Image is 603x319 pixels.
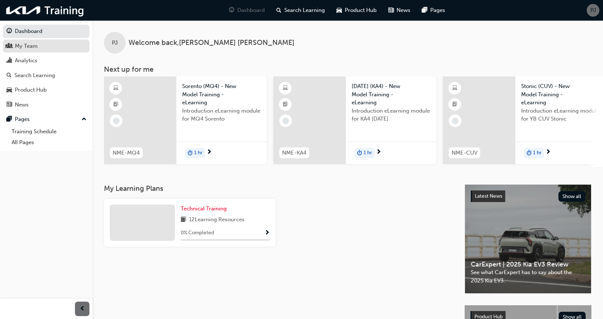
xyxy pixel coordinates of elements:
[416,3,451,18] a: pages-iconPages
[282,149,306,157] span: NME-KA4
[283,84,288,93] span: learningResourceType_ELEARNING-icon
[388,6,394,15] span: news-icon
[471,268,585,285] span: See what CarExpert has to say about the 2025 Kia EV3.
[181,205,227,212] span: Technical Training
[129,39,294,47] span: Welcome back , [PERSON_NAME] [PERSON_NAME]
[104,184,453,193] h3: My Learning Plans
[80,305,85,314] span: prev-icon
[113,118,120,124] span: learningRecordVerb_NONE-icon
[471,190,585,202] a: Latest NewsShow all
[284,6,325,14] span: Search Learning
[15,86,47,94] div: Product Hub
[264,230,270,236] span: Show Progress
[14,71,55,80] div: Search Learning
[271,3,331,18] a: search-iconSearch Learning
[92,65,603,74] h3: Next up for me
[345,6,377,14] span: Product Hub
[237,6,265,14] span: Dashboard
[9,137,89,148] a: All Pages
[282,118,289,124] span: learningRecordVerb_NONE-icon
[3,25,89,38] a: Dashboard
[181,215,186,224] span: book-icon
[194,149,202,157] span: 1 hr
[352,82,431,107] span: [DATE] (KA4) - New Model Training - eLearning
[9,126,89,137] a: Training Schedule
[521,82,600,107] span: Stonic (CUV) - New Model Training - eLearning
[336,6,342,15] span: car-icon
[422,6,427,15] span: pages-icon
[471,260,585,269] span: CarExpert | 2025 Kia EV3 Review
[189,215,244,224] span: 12 Learning Resources
[331,3,382,18] a: car-iconProduct Hub
[182,107,261,123] span: Introduction eLearning module for MQ4 Sorento
[181,229,214,237] span: 0 % Completed
[452,149,477,157] span: NME-CUV
[7,28,12,35] span: guage-icon
[206,149,212,156] span: next-icon
[15,101,29,109] div: News
[229,6,234,15] span: guage-icon
[182,82,261,107] span: Sorento (MQ4) - New Model Training - eLearning
[112,39,118,47] span: PJ
[3,23,89,113] button: DashboardMy TeamAnalyticsSearch LearningProduct HubNews
[452,100,457,109] span: booktick-icon
[3,83,89,97] a: Product Hub
[181,205,230,213] a: Technical Training
[188,148,193,158] span: duration-icon
[357,148,362,158] span: duration-icon
[590,6,596,14] span: PJ
[521,107,600,123] span: Introduction eLearning module for YB CUV Stonic
[364,149,372,157] span: 1 hr
[3,54,89,67] a: Analytics
[533,149,541,157] span: 1 hr
[587,4,599,17] button: PJ
[7,116,12,123] span: pages-icon
[475,193,502,199] span: Latest News
[3,113,89,126] button: Pages
[382,3,416,18] a: news-iconNews
[283,100,288,109] span: booktick-icon
[264,228,270,238] button: Show Progress
[3,39,89,53] a: My Team
[15,56,37,65] div: Analytics
[376,149,381,156] span: next-icon
[452,84,457,93] span: learningResourceType_ELEARNING-icon
[465,184,591,294] a: Latest NewsShow allCarExpert | 2025 Kia EV3 ReviewSee what CarExpert has to say about the 2025 Ki...
[223,3,271,18] a: guage-iconDashboard
[7,102,12,108] span: news-icon
[276,6,281,15] span: search-icon
[452,118,458,124] span: learningRecordVerb_NONE-icon
[352,107,431,123] span: Introduction eLearning module for KA4 [DATE]
[7,58,12,64] span: chart-icon
[7,43,12,50] span: people-icon
[558,191,586,202] button: Show all
[7,87,12,93] span: car-icon
[3,98,89,112] a: News
[113,149,140,157] span: NME-MQ4
[273,76,436,164] a: NME-KA4[DATE] (KA4) - New Model Training - eLearningIntroduction eLearning module for KA4 [DATE]d...
[397,6,410,14] span: News
[81,115,87,124] span: up-icon
[4,3,87,18] img: kia-training
[15,42,38,50] div: My Team
[113,100,118,109] span: booktick-icon
[7,72,12,79] span: search-icon
[113,84,118,93] span: learningResourceType_ELEARNING-icon
[527,148,532,158] span: duration-icon
[15,115,30,123] div: Pages
[3,69,89,82] a: Search Learning
[104,76,267,164] a: NME-MQ4Sorento (MQ4) - New Model Training - eLearningIntroduction eLearning module for MQ4 Sorent...
[430,6,445,14] span: Pages
[545,149,551,156] span: next-icon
